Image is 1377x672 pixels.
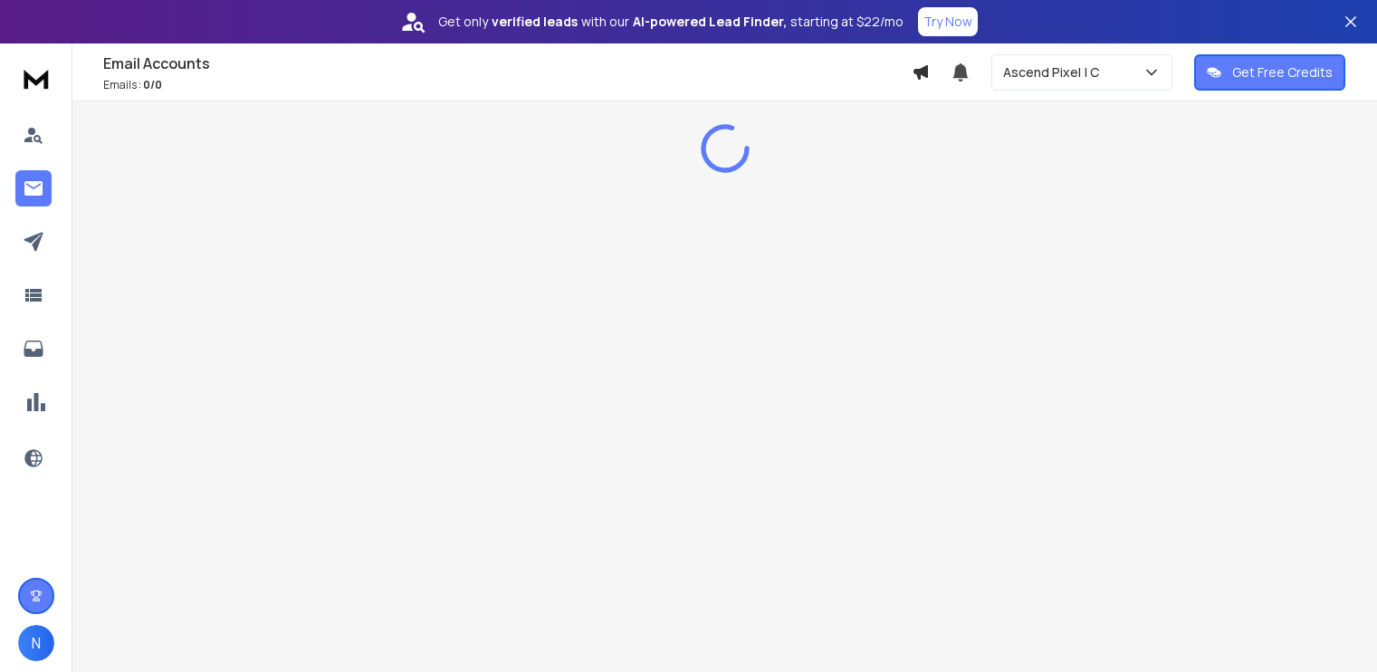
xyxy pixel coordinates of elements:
[18,625,54,661] button: N
[103,53,912,74] h1: Email Accounts
[143,77,162,92] span: 0 / 0
[103,78,912,92] p: Emails :
[18,62,54,95] img: logo
[1194,54,1345,91] button: Get Free Credits
[918,7,978,36] button: Try Now
[923,13,972,31] p: Try Now
[633,13,787,31] strong: AI-powered Lead Finder,
[492,13,578,31] strong: verified leads
[438,13,904,31] p: Get only with our starting at $22/mo
[1003,63,1106,82] p: Ascend Pixel | C
[1232,63,1333,82] p: Get Free Credits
